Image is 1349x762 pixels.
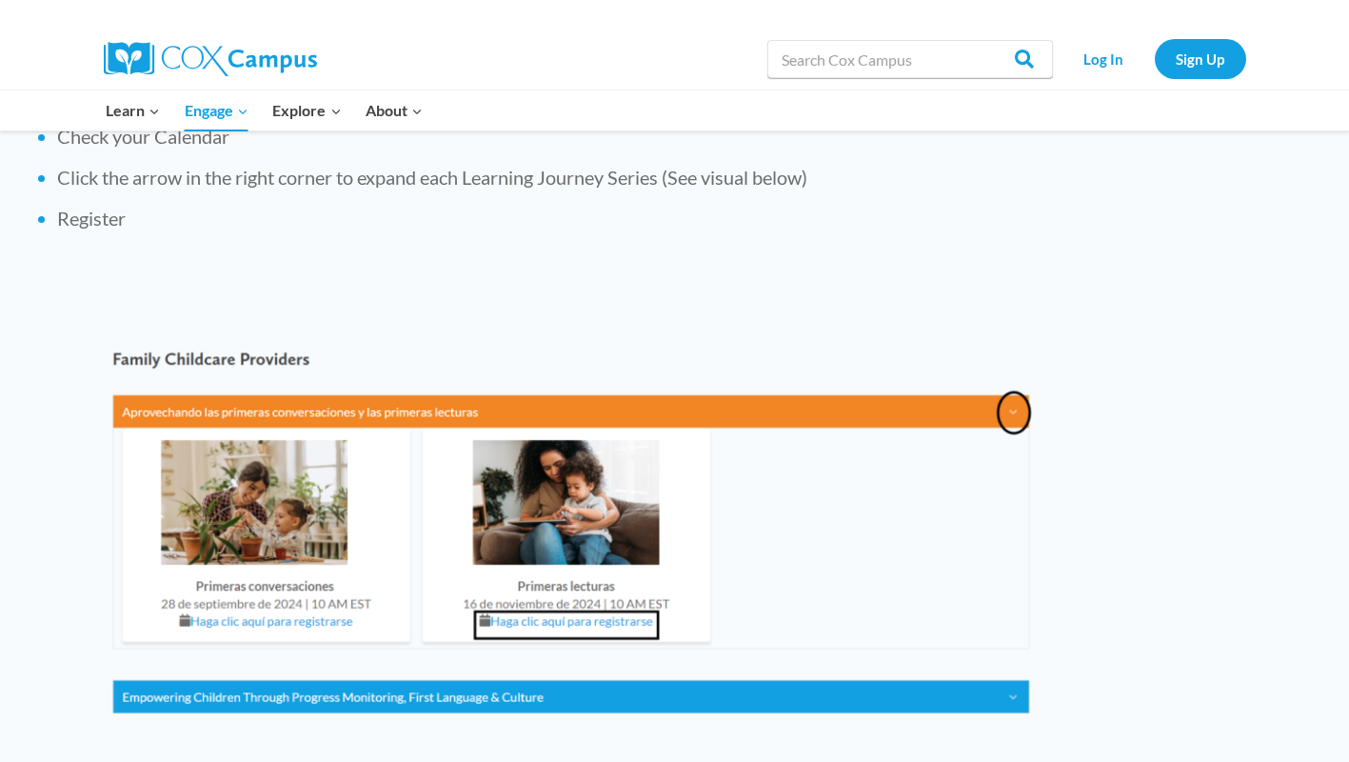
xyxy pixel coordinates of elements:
[94,90,435,130] nav: Primary Navigation
[99,336,1049,734] img: accordian
[57,164,1311,190] li: Click the arrow in the right corner to expand each Learning Journey Series (See visual below)
[353,90,435,130] button: Child menu of About
[261,90,354,130] button: Child menu of Explore
[767,40,1053,78] input: Search Cox Campus
[1062,39,1246,78] nav: Secondary Navigation
[1155,39,1246,78] a: Sign Up
[172,90,261,130] button: Child menu of Engage
[57,205,1311,231] li: Register
[104,42,317,76] img: Cox Campus
[94,90,173,130] button: Child menu of Learn
[1062,39,1145,78] a: Log In
[57,123,1311,150] li: Check your Calendar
